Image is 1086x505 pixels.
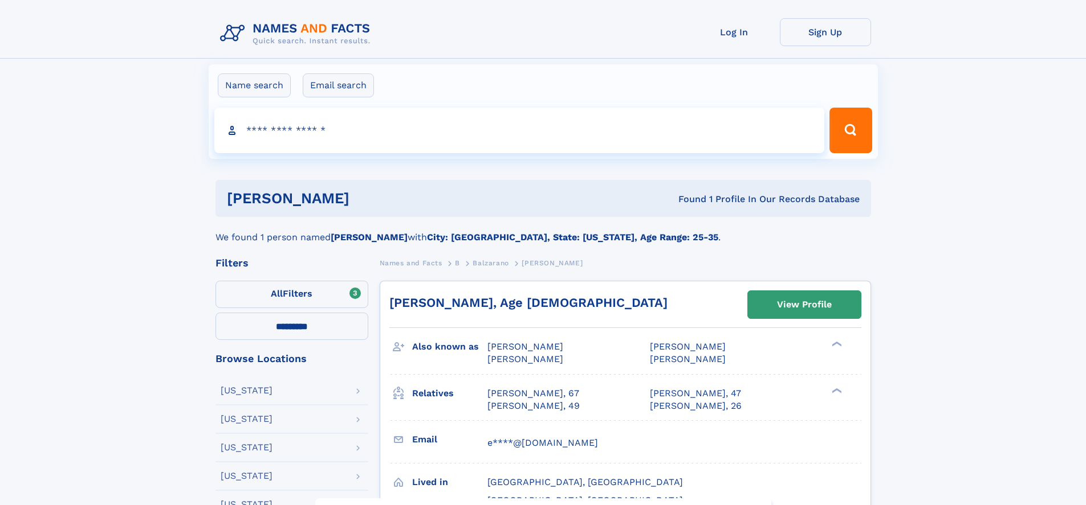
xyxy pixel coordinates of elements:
[218,73,291,97] label: Name search
[427,232,718,243] b: City: [GEOGRAPHIC_DATA], State: [US_STATE], Age Range: 25-35
[473,256,509,270] a: Balzarano
[689,18,780,46] a: Log In
[473,259,509,267] span: Balzarano
[214,108,825,153] input: search input
[650,387,741,400] a: [PERSON_NAME], 47
[829,387,843,394] div: ❯
[748,291,861,318] a: View Profile
[412,337,487,356] h3: Also known as
[487,387,579,400] a: [PERSON_NAME], 67
[514,193,860,206] div: Found 1 Profile In Our Records Database
[487,477,683,487] span: [GEOGRAPHIC_DATA], [GEOGRAPHIC_DATA]
[215,281,368,308] label: Filters
[221,471,272,481] div: [US_STATE]
[380,256,442,270] a: Names and Facts
[650,400,742,412] a: [PERSON_NAME], 26
[389,295,668,310] a: [PERSON_NAME], Age [DEMOGRAPHIC_DATA]
[777,291,832,318] div: View Profile
[487,400,580,412] a: [PERSON_NAME], 49
[215,354,368,364] div: Browse Locations
[829,108,872,153] button: Search Button
[522,259,583,267] span: [PERSON_NAME]
[215,258,368,268] div: Filters
[303,73,374,97] label: Email search
[487,341,563,352] span: [PERSON_NAME]
[412,384,487,403] h3: Relatives
[271,288,283,299] span: All
[650,354,726,364] span: [PERSON_NAME]
[487,354,563,364] span: [PERSON_NAME]
[650,341,726,352] span: [PERSON_NAME]
[829,340,843,348] div: ❯
[455,259,460,267] span: B
[455,256,460,270] a: B
[215,217,871,244] div: We found 1 person named with .
[215,18,380,49] img: Logo Names and Facts
[331,232,408,243] b: [PERSON_NAME]
[221,386,272,395] div: [US_STATE]
[780,18,871,46] a: Sign Up
[412,473,487,492] h3: Lived in
[221,443,272,452] div: [US_STATE]
[412,430,487,449] h3: Email
[227,191,514,206] h1: [PERSON_NAME]
[221,414,272,424] div: [US_STATE]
